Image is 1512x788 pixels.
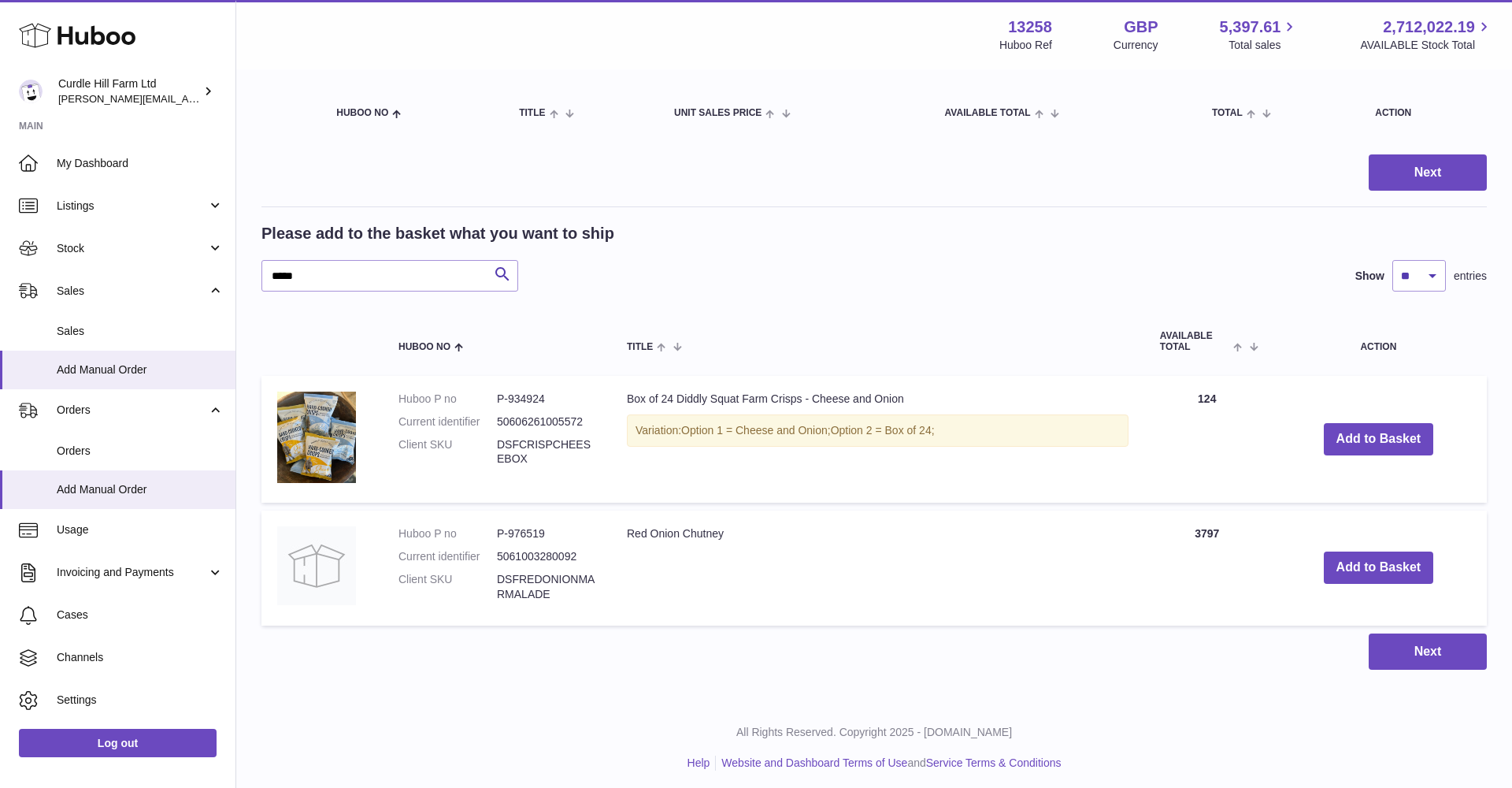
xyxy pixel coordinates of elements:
td: 124 [1144,376,1270,503]
span: Unit Sales Price [674,108,762,118]
a: Service Terms & Conditions [926,756,1062,769]
dd: DSFREDONIONMARMALADE [497,572,595,602]
div: Action [1375,108,1471,118]
span: [PERSON_NAME][EMAIL_ADDRESS][DOMAIN_NAME] [58,92,316,105]
span: Sales [57,324,224,339]
span: 5,397.61 [1220,17,1281,38]
dt: Current identifier [398,549,497,564]
span: Huboo no [336,108,388,118]
td: Red Onion Chutney [611,511,1144,626]
span: Title [627,342,653,352]
span: Total sales [1228,38,1299,53]
span: Sales [57,284,207,299]
span: Settings [57,693,224,708]
div: Currency [1114,38,1158,53]
div: Curdle Hill Farm Ltd [58,76,200,106]
span: entries [1454,269,1487,284]
dd: P-934924 [497,392,595,407]
dd: DSFCRISPCHEESEBOX [497,437,595,467]
img: charlotte@diddlysquatfarmshop.com [19,80,43,103]
dd: P-976519 [497,526,595,541]
span: Cases [57,608,224,623]
dt: Current identifier [398,414,497,429]
dt: Huboo P no [398,526,497,541]
p: All Rights Reserved. Copyright 2025 - [DOMAIN_NAME] [249,725,1499,740]
strong: 13258 [1008,17,1052,38]
span: Invoicing and Payments [57,565,207,580]
span: Option 1 = Cheese and Onion; [681,424,831,437]
span: Orders [57,444,224,459]
span: Orders [57,403,207,418]
button: Add to Basket [1324,552,1434,584]
li: and [716,756,1061,771]
a: 2,712,022.19 AVAILABLE Stock Total [1360,17,1493,53]
dd: 50606261005572 [497,414,595,429]
span: Add Manual Order [57,362,224,377]
a: Help [687,756,710,769]
span: My Dashboard [57,156,224,171]
span: AVAILABLE Stock Total [1360,38,1493,53]
div: Variation: [627,414,1128,447]
span: AVAILABLE Total [1160,331,1230,351]
span: Option 2 = Box of 24; [831,424,935,437]
img: Box of 24 Diddly Squat Farm Crisps - Cheese and Onion [277,392,356,483]
div: Huboo Ref [999,38,1052,53]
td: Box of 24 Diddly Squat Farm Crisps - Cheese and Onion [611,376,1144,503]
span: Title [519,108,545,118]
span: Add Manual Order [57,482,224,497]
dt: Huboo P no [398,392,497,407]
span: Channels [57,650,224,665]
a: 5,397.61 Total sales [1220,17,1299,53]
strong: GBP [1124,17,1158,38]
span: 2,712,022.19 [1383,17,1475,38]
button: Add to Basket [1324,423,1434,455]
span: Stock [57,241,207,256]
span: AVAILABLE Total [945,108,1031,118]
a: Website and Dashboard Terms of Use [721,756,907,769]
button: Next [1369,154,1487,191]
th: Action [1270,315,1487,367]
h2: Please add to the basket what you want to ship [261,223,614,244]
span: Total [1212,108,1243,118]
td: 3797 [1144,511,1270,626]
dd: 5061003280092 [497,549,595,564]
span: Huboo no [398,342,450,352]
span: Listings [57,199,207,214]
span: Usage [57,522,224,537]
img: Red Onion Chutney [277,526,356,605]
dt: Client SKU [398,572,497,602]
dt: Client SKU [398,437,497,467]
a: Log out [19,729,217,757]
button: Next [1369,634,1487,671]
label: Show [1355,269,1384,284]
